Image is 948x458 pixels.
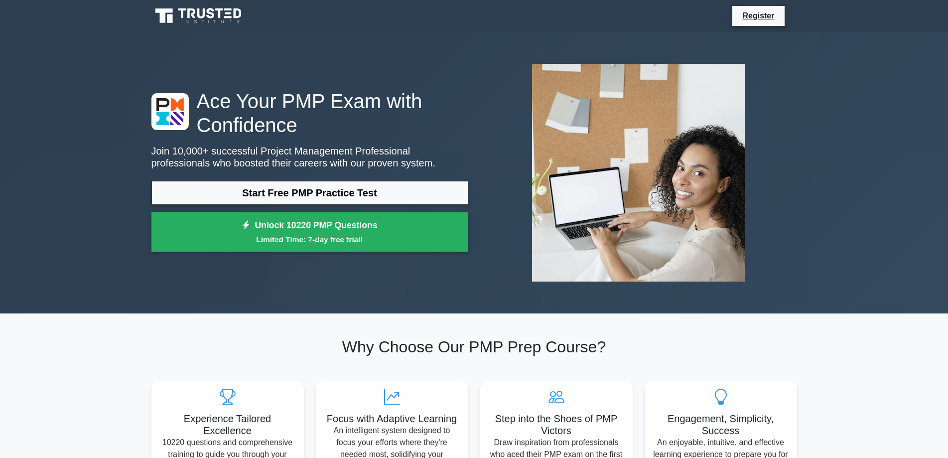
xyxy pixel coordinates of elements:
[488,413,625,437] h5: Step into the Shoes of PMP Victors
[159,413,296,437] h5: Experience Tailored Excellence
[151,89,468,137] h1: Ace Your PMP Exam with Confidence
[164,234,456,245] small: Limited Time: 7-day free trial!
[151,145,468,169] p: Join 10,000+ successful Project Management Professional professionals who boosted their careers w...
[151,337,797,356] h2: Why Choose Our PMP Prep Course?
[736,9,780,22] a: Register
[151,181,468,205] a: Start Free PMP Practice Test
[324,413,460,425] h5: Focus with Adaptive Learning
[653,413,789,437] h5: Engagement, Simplicity, Success
[151,212,468,252] a: Unlock 10220 PMP QuestionsLimited Time: 7-day free trial!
